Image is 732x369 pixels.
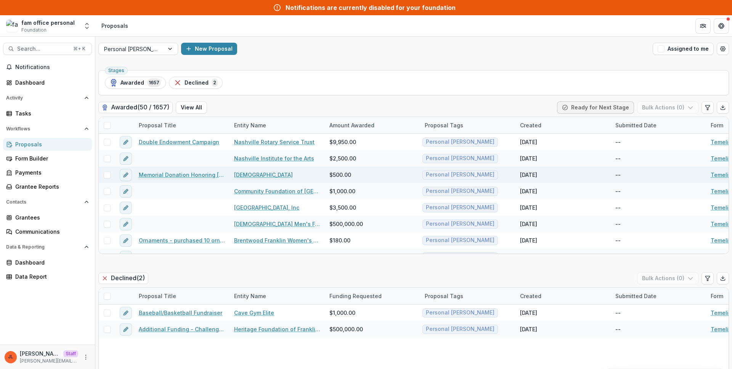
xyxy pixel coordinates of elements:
div: -- [615,253,621,261]
div: Funding Requested [325,292,386,300]
button: Get Help [714,18,729,34]
div: Created [515,288,611,304]
a: Form Builder [3,152,92,165]
div: -- [615,204,621,212]
div: Amount Awarded [325,117,420,133]
span: $1,000.00 [329,309,355,317]
div: Submitted Date [611,288,706,304]
div: [DATE] [520,325,537,333]
div: [DATE] [520,220,537,228]
a: Additional Funding - Challenge Grant [139,325,225,333]
nav: breadcrumb [98,20,131,31]
div: Dashboard [15,79,86,87]
a: Heritage Foundation of Franklin and [GEOGRAPHIC_DATA] [234,325,320,333]
div: Created [515,292,546,300]
div: ⌘ + K [72,45,87,53]
p: [PERSON_NAME] [20,350,60,358]
button: edit [120,234,132,247]
div: Created [515,117,611,133]
div: [DATE] [520,236,537,244]
button: Open Data & Reporting [3,241,92,253]
div: Proposal Tags [420,288,515,304]
button: Partners [695,18,711,34]
div: Submitted Date [611,117,706,133]
span: 1657 [147,79,161,87]
div: Dashboard [15,258,86,266]
span: $9,950.00 [329,138,356,146]
a: Ornaments - purchased 10 ornaments for total of $308.30. $18 per ornament is tax deductible. Tota... [139,236,225,244]
a: [GEOGRAPHIC_DATA], Inc [234,204,299,212]
span: $1,000.00 [329,187,355,195]
span: Workflows [6,126,81,132]
div: Entity Name [230,292,271,300]
button: Awarded1657 [105,77,166,89]
p: [PERSON_NAME][EMAIL_ADDRESS][DOMAIN_NAME] [20,358,78,364]
button: Open entity switcher [82,18,92,34]
a: Memorial Donation Honoring [PERSON_NAME] [139,171,225,179]
button: Open table manager [717,43,729,55]
button: Bulk Actions (0) [637,101,698,114]
button: Edit table settings [701,101,714,114]
div: fam office personal [21,19,75,27]
a: Data Report [3,270,92,283]
div: [DATE] [520,187,537,195]
h2: Awarded ( 50 / 1657 ) [98,102,173,113]
div: Form Builder [15,154,86,162]
div: Entity Name [230,117,325,133]
div: Communications [15,228,86,236]
a: Dashboard [3,256,92,269]
a: Cave Gym Elite [234,309,274,317]
a: [DEMOGRAPHIC_DATA] Men's Foundation [234,220,320,228]
button: edit [120,152,132,165]
button: edit [120,307,132,319]
div: [DATE] [520,253,537,261]
div: Funding Requested [325,288,420,304]
button: New Proposal [181,43,237,55]
img: fam office personal [6,20,18,32]
div: Proposal Title [134,292,181,300]
div: -- [615,154,621,162]
a: Communications [3,225,92,238]
button: Open Contacts [3,196,92,208]
button: edit [120,251,132,263]
button: Ready for Next Stage [557,101,634,114]
div: Proposal Title [134,117,230,133]
div: Proposal Tags [420,117,515,133]
div: Entity Name [230,288,325,304]
div: [DATE] [520,154,537,162]
div: Notifications are currently disabled for your foundation [286,3,456,12]
span: $2,500.00 [329,154,356,162]
div: Form [706,121,728,129]
button: Export table data [717,101,729,114]
button: View All [176,101,207,114]
div: [DATE] [520,138,537,146]
a: Grantee Reports [3,180,92,193]
a: Proposals [3,138,92,151]
div: -- [615,325,621,333]
a: Grantees [3,211,92,224]
div: Data Report [15,273,86,281]
div: Proposals [101,22,128,30]
a: Tasks [3,107,92,120]
span: 2 [212,79,218,87]
a: Community Foundation of [GEOGRAPHIC_DATA][US_STATE] [234,187,320,195]
a: Brentwood Franklin Women's Service Club - BFWSC [234,236,320,244]
div: -- [615,171,621,179]
a: Nashville Institute for the Arts [234,154,314,162]
a: [DEMOGRAPHIC_DATA] [234,171,293,179]
div: -- [615,138,621,146]
button: Notifications [3,61,92,73]
button: Open Activity [3,92,92,104]
p: Staff [63,350,78,357]
button: Declined2 [169,77,223,89]
span: $500,000.00 [329,325,363,333]
button: edit [120,136,132,148]
button: edit [120,323,132,335]
span: $500.00 [329,171,351,179]
span: Declined [185,80,209,86]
